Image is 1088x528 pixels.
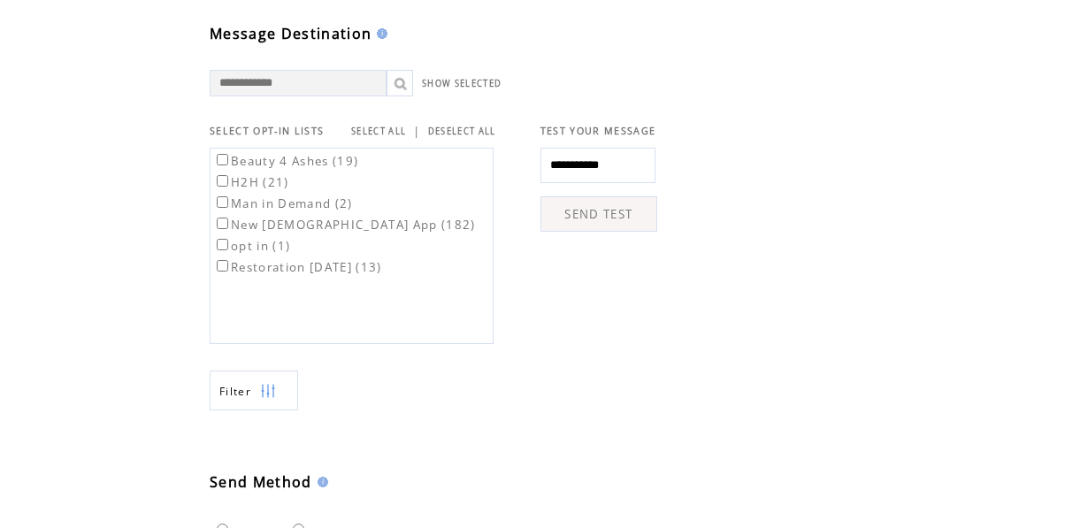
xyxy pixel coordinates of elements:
[213,217,476,233] label: New [DEMOGRAPHIC_DATA] App (182)
[213,153,358,169] label: Beauty 4 Ashes (19)
[217,260,228,272] input: Restoration [DATE] (13)
[210,125,324,137] span: SELECT OPT-IN LISTS
[213,174,289,190] label: H2H (21)
[210,371,298,410] a: Filter
[217,239,228,250] input: opt in (1)
[351,126,406,137] a: SELECT ALL
[540,125,656,137] span: TEST YOUR MESSAGE
[422,78,502,89] a: SHOW SELECTED
[219,384,251,399] span: Show filters
[213,195,353,211] label: Man in Demand (2)
[312,477,328,487] img: help.gif
[217,196,228,208] input: Man in Demand (2)
[210,472,312,492] span: Send Method
[372,28,387,39] img: help.gif
[428,126,496,137] a: DESELECT ALL
[210,24,372,43] span: Message Destination
[217,218,228,229] input: New [DEMOGRAPHIC_DATA] App (182)
[217,154,228,165] input: Beauty 4 Ashes (19)
[213,259,382,275] label: Restoration [DATE] (13)
[260,371,276,411] img: filters.png
[413,123,420,139] span: |
[213,238,290,254] label: opt in (1)
[217,175,228,187] input: H2H (21)
[540,196,657,232] a: SEND TEST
